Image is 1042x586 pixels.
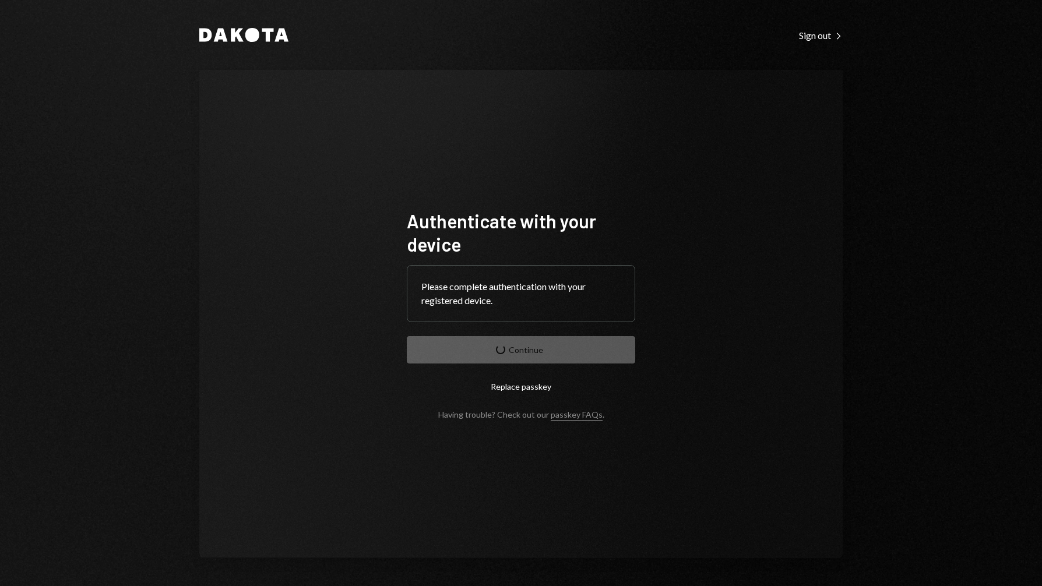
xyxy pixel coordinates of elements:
[407,373,635,400] button: Replace passkey
[421,280,621,308] div: Please complete authentication with your registered device.
[799,29,843,41] a: Sign out
[799,30,843,41] div: Sign out
[407,209,635,256] h1: Authenticate with your device
[551,410,603,421] a: passkey FAQs
[438,410,604,419] div: Having trouble? Check out our .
